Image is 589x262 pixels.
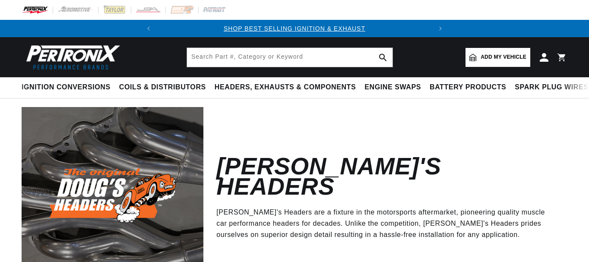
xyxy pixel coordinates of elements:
[364,83,421,92] span: Engine Swaps
[22,83,111,92] span: Ignition Conversions
[465,48,530,67] a: Add my vehicle
[374,48,393,67] button: search button
[216,156,554,197] h2: [PERSON_NAME]'s Headers
[430,83,506,92] span: Battery Products
[210,77,360,98] summary: Headers, Exhausts & Components
[481,53,526,61] span: Add my vehicle
[432,20,449,37] button: Translation missing: en.sections.announcements.next_announcement
[215,83,356,92] span: Headers, Exhausts & Components
[140,20,157,37] button: Translation missing: en.sections.announcements.previous_announcement
[216,207,554,240] p: [PERSON_NAME]'s Headers are a fixture in the motorsports aftermarket, pioneering quality muscle c...
[224,25,365,32] a: SHOP BEST SELLING IGNITION & EXHAUST
[157,24,432,33] div: 1 of 2
[157,24,432,33] div: Announcement
[187,48,393,67] input: Search Part #, Category or Keyword
[22,77,115,98] summary: Ignition Conversions
[115,77,210,98] summary: Coils & Distributors
[425,77,510,98] summary: Battery Products
[360,77,425,98] summary: Engine Swaps
[119,83,206,92] span: Coils & Distributors
[515,83,588,92] span: Spark Plug Wires
[22,42,121,72] img: Pertronix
